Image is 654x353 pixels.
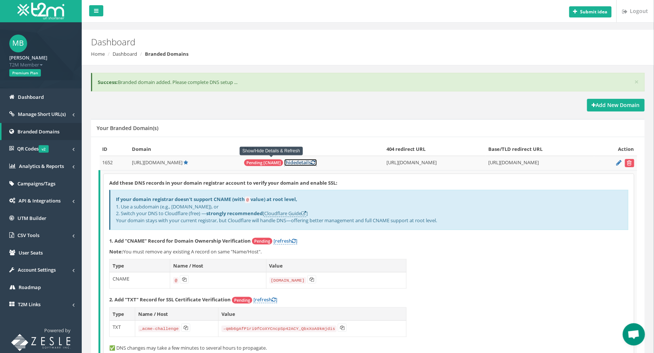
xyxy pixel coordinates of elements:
[486,156,595,170] td: [URL][DOMAIN_NAME]
[132,159,182,166] span: [URL][DOMAIN_NAME]
[109,179,337,186] strong: Add these DNS records in your domain registrar account to verify your domain and enable SSL:
[486,143,595,156] th: Base/TLD redirect URL
[110,321,135,337] td: TXT
[129,143,241,156] th: Domain
[184,159,188,166] a: Default
[241,143,383,156] th: Status
[244,159,283,166] span: Pending [CNAME]
[569,6,612,17] button: Submit idea
[109,190,628,230] div: 1. Use a subdomain (e.g., [DOMAIN_NAME]), or 2. Switch your DNS to Cloudflare (free) — [ ] Your d...
[109,237,251,244] strong: 1. Add "CNAME" Record for Domain Ownership Verification
[44,327,71,334] span: Powered by
[98,79,118,85] b: Success:
[18,111,66,117] span: Manage Short URL(s)
[383,143,486,156] th: 404 redirect URL
[109,248,123,255] b: Note:
[17,3,64,19] img: T2M
[113,51,137,57] a: Dashboard
[383,156,486,170] td: [URL][DOMAIN_NAME]
[11,334,71,351] img: T2M URL Shortener powered by Zesle Software Inc.
[39,145,49,153] span: v2
[253,296,277,303] a: [refresh]
[266,259,406,272] th: Value
[170,259,266,272] th: Name / Host
[91,37,551,47] h2: Dashboard
[18,301,41,308] span: T2M Links
[9,52,72,68] a: [PERSON_NAME] T2M Member
[91,51,105,57] a: Home
[110,259,170,272] th: Type
[623,323,645,346] div: Open chat
[109,344,628,352] p: ✅ DNS changes may take a few minutes to several hours to propagate.
[116,196,297,203] b: If your domain registrar doesn't support CNAME (with value) at root level,
[19,249,43,256] span: User Seats
[109,248,628,255] p: You must remove any existing A record on same "Name/Host".
[173,277,179,284] code: @
[594,143,637,156] th: Action
[135,307,218,321] th: Name / Host
[9,69,41,77] span: Premium Plan
[17,180,55,187] span: Campaigns/Tags
[221,326,337,332] code: -qmb6gAfP1ri9fCoXYCncpSp42ACY_QbxXoA9kmjdis
[273,237,297,244] a: [refresh]
[592,101,640,109] strong: Add New Domain
[110,272,170,289] td: CNAME
[9,61,72,68] span: T2M Member
[240,147,303,155] div: Show/Hide Details & Refresh
[9,35,27,52] span: MB
[18,266,56,273] span: Account Settings
[580,9,608,15] b: Submit idea
[18,94,44,100] span: Dashboard
[110,307,135,321] th: Type
[19,163,64,169] span: Analytics & Reports
[17,232,39,239] span: CSV Tools
[635,78,639,86] button: ×
[252,238,272,244] span: Pending
[97,125,158,131] h5: Your Branded Domain(s)
[9,54,47,61] strong: [PERSON_NAME]
[91,73,645,92] div: Branded domain added. Please complete DNS setup ...
[587,99,645,111] a: Add New Domain
[100,143,129,156] th: ID
[284,159,317,166] a: [hidedetails]
[206,210,263,217] b: strongly recommended
[100,156,129,170] td: 1652
[269,277,306,284] code: [DOMAIN_NAME]
[19,197,61,204] span: API & Integrations
[264,210,306,217] a: Cloudflare Guide
[109,296,231,303] strong: 2. Add "TXT" Record for SSL Certificate Verification
[218,307,407,321] th: Value
[138,326,180,332] code: _acme-challenge
[17,145,49,152] span: QR Codes
[17,215,46,221] span: UTM Builder
[245,197,250,203] code: @
[19,284,41,291] span: Roadmap
[232,297,252,304] span: Pending
[145,51,188,57] strong: Branded Domains
[286,159,296,166] span: hide
[17,128,59,135] span: Branded Domains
